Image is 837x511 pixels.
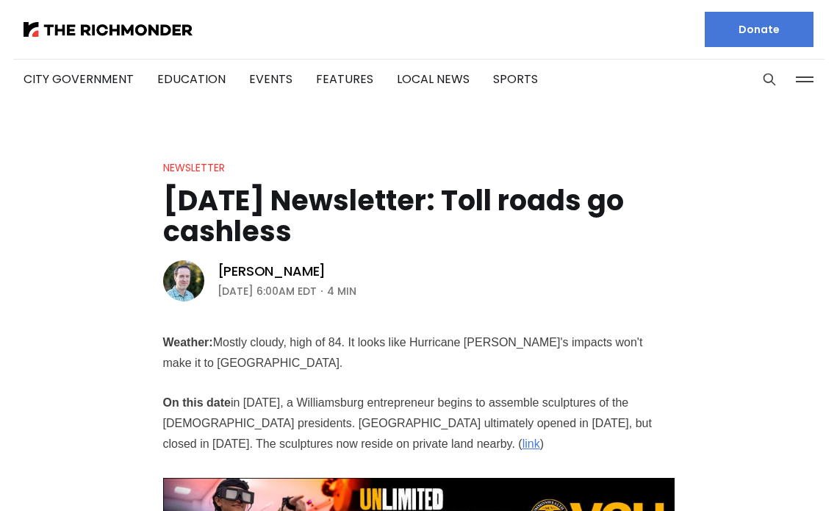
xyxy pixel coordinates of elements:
[163,185,675,247] h1: [DATE] Newsletter: Toll roads go cashless
[24,71,134,87] a: City Government
[218,262,326,280] a: [PERSON_NAME]
[163,393,675,454] p: in [DATE], a Williamsburg entrepreneur begins to assemble sculptures of the [DEMOGRAPHIC_DATA] pr...
[218,282,317,300] time: [DATE] 6:00AM EDT
[157,71,226,87] a: Education
[327,282,356,300] span: 4 min
[163,396,231,409] strong: On this date
[705,12,813,47] a: Donate
[397,71,470,87] a: Local News
[316,71,373,87] a: Features
[163,260,204,301] img: Michael Phillips
[249,71,292,87] a: Events
[163,332,675,374] p: Mostly cloudy, high of 84. It looks like Hurricane [PERSON_NAME]'s impacts won't make it to [GEOG...
[163,336,213,349] strong: Weather:
[24,22,193,37] img: The Richmonder
[163,160,225,175] a: Newsletter
[493,71,538,87] a: Sports
[758,68,780,90] button: Search this site
[522,437,540,450] a: link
